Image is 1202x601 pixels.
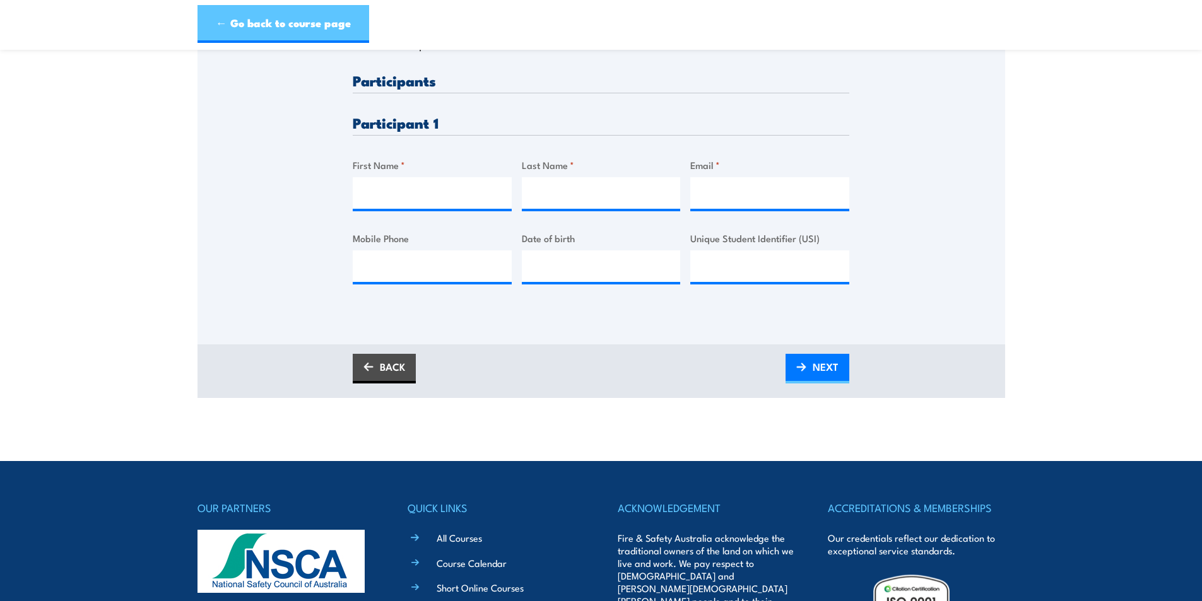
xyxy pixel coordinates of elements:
h4: ACCREDITATIONS & MEMBERSHIPS [828,499,1005,516]
h4: ACKNOWLEDGEMENT [618,499,794,516]
label: First Name [353,158,512,172]
h3: Participants [353,73,849,88]
label: Email [690,158,849,172]
label: Last Name [522,158,681,172]
a: NEXT [786,354,849,383]
a: Short Online Courses [437,581,524,594]
a: ← Go back to course page [197,5,369,43]
a: All Courses [437,531,482,544]
span: NEXT [813,350,839,383]
a: BACK [353,354,416,383]
label: Date of birth [522,231,681,245]
img: nsca-logo-footer [197,530,365,593]
a: Course Calendar [437,556,507,569]
label: Unique Student Identifier (USI) [690,231,849,245]
p: Our credentials reflect our dedication to exceptional service standards. [828,532,1005,557]
label: Mobile Phone [353,231,512,245]
h4: OUR PARTNERS [197,499,374,516]
h4: QUICK LINKS [408,499,584,516]
h3: Participant 1 [353,115,849,130]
